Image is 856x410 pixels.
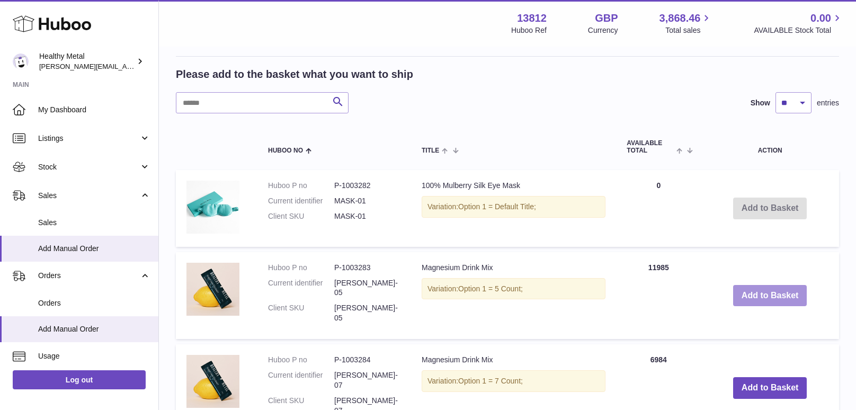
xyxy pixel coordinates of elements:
dd: [PERSON_NAME]-07 [334,370,400,390]
span: Add Manual Order [38,244,150,254]
span: Title [422,147,439,154]
label: Show [751,98,770,108]
strong: 13812 [517,11,547,25]
strong: GBP [595,11,618,25]
img: 100% Mulberry Silk Eye Mask [186,181,239,234]
span: Stock [38,162,139,172]
dd: P-1003283 [334,263,400,273]
button: Add to Basket [733,285,807,307]
div: Huboo Ref [511,25,547,35]
dt: Current identifier [268,278,334,298]
div: Variation: [422,278,605,300]
td: 0 [616,170,701,247]
span: My Dashboard [38,105,150,115]
span: Orders [38,298,150,308]
span: AVAILABLE Stock Total [754,25,843,35]
a: 3,868.46 Total sales [659,11,713,35]
span: Total sales [665,25,712,35]
span: 0.00 [810,11,831,25]
span: Sales [38,191,139,201]
dt: Huboo P no [268,263,334,273]
img: Magnesium Drink Mix [186,355,239,408]
span: Option 1 = 7 Count; [458,377,523,385]
td: 11985 [616,252,701,339]
dt: Current identifier [268,196,334,206]
a: 0.00 AVAILABLE Stock Total [754,11,843,35]
div: Variation: [422,196,605,218]
dt: Client SKU [268,211,334,221]
h2: Please add to the basket what you want to ship [176,67,413,82]
dd: MASK-01 [334,196,400,206]
span: AVAILABLE Total [627,140,674,154]
span: Option 1 = 5 Count; [458,284,523,293]
td: 100% Mulberry Silk Eye Mask [411,170,616,247]
button: Add to Basket [733,377,807,399]
dd: [PERSON_NAME]-05 [334,278,400,298]
dt: Current identifier [268,370,334,390]
dt: Huboo P no [268,355,334,365]
dd: P-1003282 [334,181,400,191]
img: Magnesium Drink Mix [186,263,239,316]
td: Magnesium Drink Mix [411,252,616,339]
div: Variation: [422,370,605,392]
span: Option 1 = Default Title; [458,202,536,211]
div: Healthy Metal [39,51,135,72]
dt: Client SKU [268,303,334,323]
dd: MASK-01 [334,211,400,221]
dd: [PERSON_NAME]-05 [334,303,400,323]
dt: Huboo P no [268,181,334,191]
span: Orders [38,271,139,281]
span: Huboo no [268,147,303,154]
dd: P-1003284 [334,355,400,365]
th: Action [701,129,839,164]
span: Listings [38,133,139,144]
span: Add Manual Order [38,324,150,334]
span: Sales [38,218,150,228]
a: Log out [13,370,146,389]
span: 3,868.46 [659,11,701,25]
img: jose@healthy-metal.com [13,54,29,69]
span: Usage [38,351,150,361]
span: entries [817,98,839,108]
span: [PERSON_NAME][EMAIL_ADDRESS][DOMAIN_NAME] [39,62,212,70]
div: Currency [588,25,618,35]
